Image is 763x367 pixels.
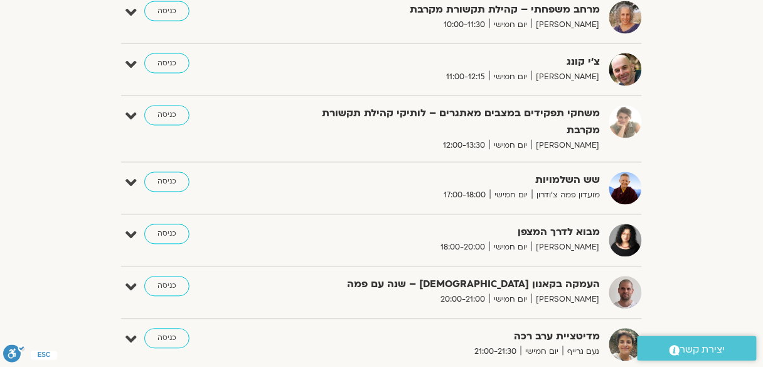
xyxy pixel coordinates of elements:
[531,241,600,255] span: [PERSON_NAME]
[292,277,600,293] strong: העמקה בקאנון [DEMOGRAPHIC_DATA] – שנה עם פמה
[531,18,600,31] span: [PERSON_NAME]
[439,189,490,202] span: 17:00-18:00
[532,189,600,202] span: מועדון פמה צ'ודרון
[489,140,531,153] span: יום חמישי
[489,18,531,31] span: יום חמישי
[439,140,489,153] span: 12:00-13:30
[292,106,600,140] strong: משחקי תפקידים במצבים מאתגרים – לותיקי קהילת תקשורת מקרבת
[489,241,531,255] span: יום חמישי
[489,70,531,84] span: יום חמישי
[531,140,600,153] span: [PERSON_NAME]
[292,1,600,18] strong: מרחב משפחתי – קהילת תקשורת מקרבת
[292,172,600,189] strong: שש השלמויות
[563,346,600,359] span: נעם גרייף
[680,341,725,358] span: יצירת קשר
[144,106,189,126] a: כניסה
[292,224,600,241] strong: מבוא לדרך המצפן
[144,224,189,244] a: כניסה
[531,293,600,307] span: [PERSON_NAME]
[470,346,521,359] span: 21:00-21:30
[292,329,600,346] strong: מדיטציית ערב רכה
[638,336,757,361] a: יצירת קשר
[144,172,189,192] a: כניסה
[144,1,189,21] a: כניסה
[292,53,600,70] strong: צ'י קונג
[531,70,600,84] span: [PERSON_NAME]
[144,53,189,74] a: כניסה
[442,70,489,84] span: 11:00-12:15
[489,293,531,307] span: יום חמישי
[490,189,532,202] span: יום חמישי
[436,241,489,255] span: 18:00-20:00
[144,277,189,297] a: כניסה
[521,346,563,359] span: יום חמישי
[439,18,489,31] span: 10:00-11:30
[436,293,489,307] span: 20:00-21:00
[144,329,189,349] a: כניסה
